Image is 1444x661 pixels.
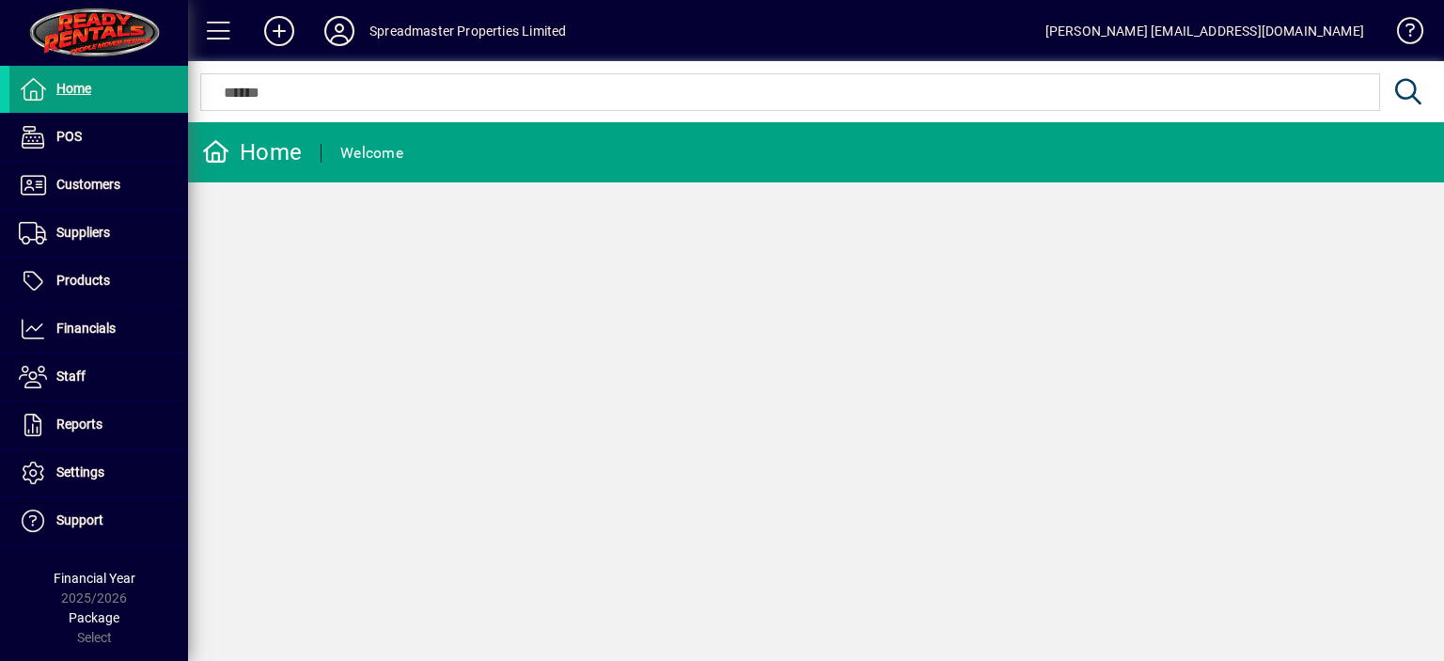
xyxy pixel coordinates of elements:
span: Customers [56,177,120,192]
div: Spreadmaster Properties Limited [369,16,566,46]
span: Products [56,273,110,288]
div: Welcome [340,138,403,168]
div: Home [202,137,302,167]
span: Staff [56,369,86,384]
span: Reports [56,417,102,432]
span: Settings [56,464,104,480]
a: Settings [9,449,188,496]
a: Suppliers [9,210,188,257]
a: POS [9,114,188,161]
a: Knowledge Base [1383,4,1420,65]
a: Staff [9,354,188,401]
button: Profile [309,14,369,48]
a: Customers [9,162,188,209]
span: Suppliers [56,225,110,240]
button: Add [249,14,309,48]
a: Reports [9,401,188,449]
span: Home [56,81,91,96]
span: Support [56,512,103,527]
span: POS [56,129,82,144]
div: [PERSON_NAME] [EMAIL_ADDRESS][DOMAIN_NAME] [1045,16,1364,46]
a: Products [9,258,188,305]
span: Package [69,610,119,625]
a: Support [9,497,188,544]
a: Financials [9,306,188,353]
span: Financials [56,321,116,336]
span: Financial Year [54,571,135,586]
